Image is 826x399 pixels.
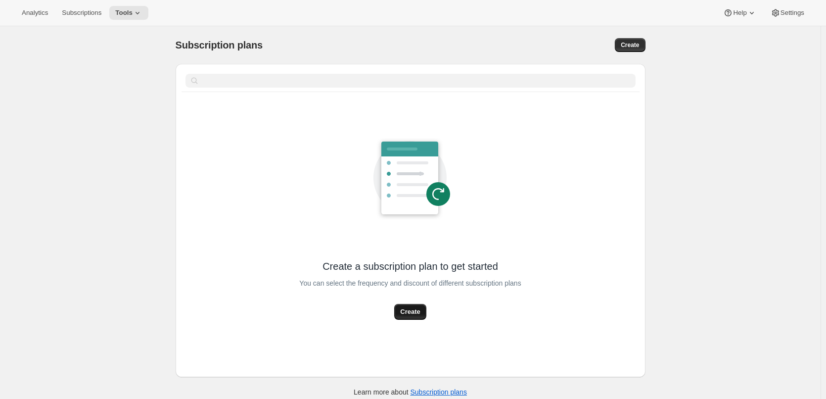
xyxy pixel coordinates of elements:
[780,9,804,17] span: Settings
[615,38,645,52] button: Create
[62,9,101,17] span: Subscriptions
[22,9,48,17] span: Analytics
[109,6,148,20] button: Tools
[56,6,107,20] button: Subscriptions
[400,307,420,317] span: Create
[176,40,263,50] span: Subscription plans
[621,41,639,49] span: Create
[299,276,521,290] span: You can select the frequency and discount of different subscription plans
[717,6,762,20] button: Help
[394,304,426,320] button: Create
[733,9,746,17] span: Help
[16,6,54,20] button: Analytics
[322,259,498,273] span: Create a subscription plan to get started
[411,388,467,396] a: Subscription plans
[765,6,810,20] button: Settings
[115,9,133,17] span: Tools
[354,387,467,397] p: Learn more about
